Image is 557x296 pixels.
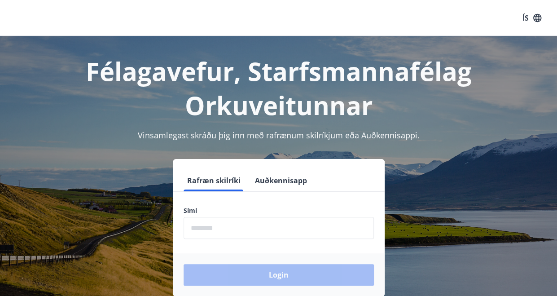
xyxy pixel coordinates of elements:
button: ÍS [518,10,546,26]
label: Sími [184,206,374,215]
h1: Félagavefur, Starfsmannafélag Orkuveitunnar [11,54,546,122]
span: Vinsamlegast skráðu þig inn með rafrænum skilríkjum eða Auðkennisappi. [138,130,420,141]
button: Auðkennisapp [251,170,311,191]
button: Rafræn skilríki [184,170,244,191]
